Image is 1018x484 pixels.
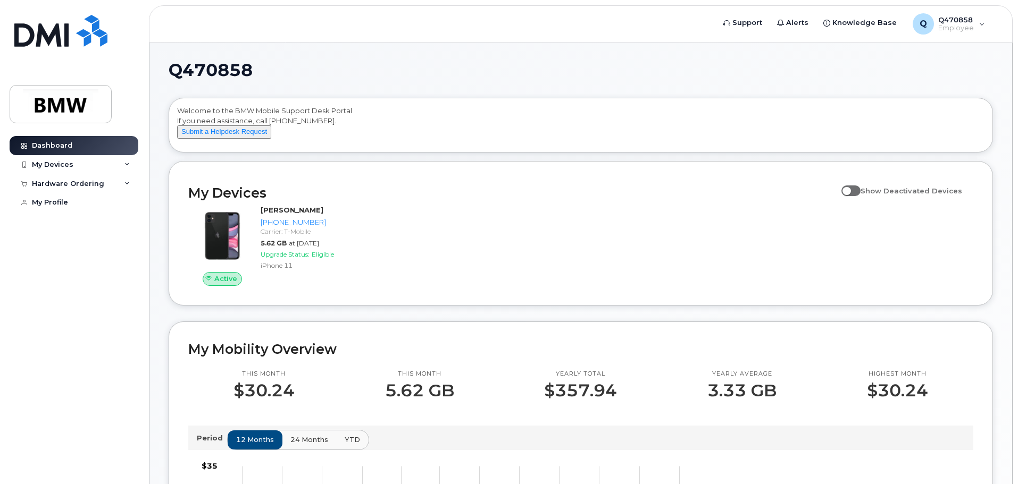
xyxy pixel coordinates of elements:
span: Show Deactivated Devices [861,186,962,195]
p: Highest month [867,370,928,378]
button: Submit a Helpdesk Request [177,125,271,139]
h2: My Mobility Overview [188,341,973,357]
strong: [PERSON_NAME] [261,206,323,214]
div: Carrier: T-Mobile [261,227,371,236]
div: [PHONE_NUMBER] [261,217,371,227]
p: $357.94 [544,381,617,400]
div: Welcome to the BMW Mobile Support Desk Portal If you need assistance, call [PHONE_NUMBER]. [177,106,984,148]
a: Active[PERSON_NAME][PHONE_NUMBER]Carrier: T-Mobile5.62 GBat [DATE]Upgrade Status:EligibleiPhone 11 [188,205,375,286]
span: 24 months [290,435,328,445]
p: Yearly average [707,370,777,378]
h2: My Devices [188,185,836,201]
p: $30.24 [233,381,295,400]
span: Active [214,274,237,284]
span: 5.62 GB [261,239,287,247]
div: iPhone 11 [261,261,371,270]
tspan: $35 [202,461,218,471]
p: 5.62 GB [385,381,454,400]
span: Eligible [312,250,334,258]
p: 3.33 GB [707,381,777,400]
span: Q470858 [169,62,253,78]
p: $30.24 [867,381,928,400]
p: This month [385,370,454,378]
img: iPhone_11.jpg [197,210,248,261]
span: Upgrade Status: [261,250,310,258]
p: Period [197,433,227,443]
p: This month [233,370,295,378]
iframe: Messenger Launcher [972,438,1010,476]
a: Submit a Helpdesk Request [177,127,271,135]
input: Show Deactivated Devices [841,181,850,189]
p: Yearly total [544,370,617,378]
span: YTD [345,435,360,445]
span: at [DATE] [289,239,319,247]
